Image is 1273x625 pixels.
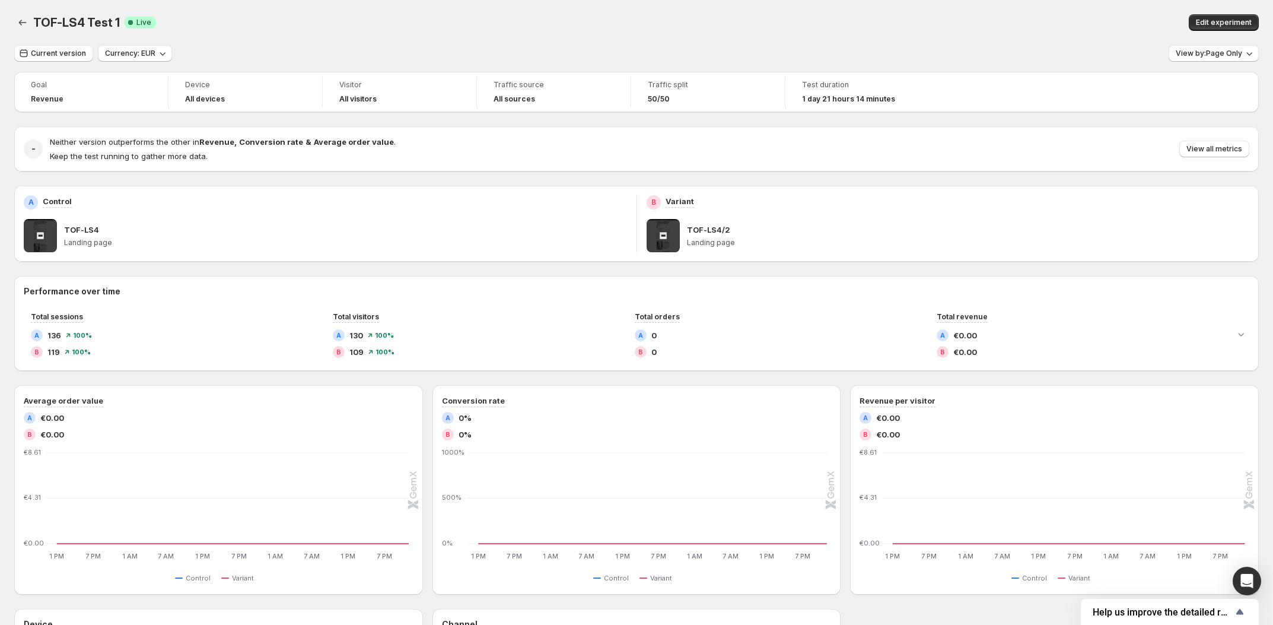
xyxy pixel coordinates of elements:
[27,414,32,421] h2: A
[31,79,151,105] a: GoalRevenue
[47,329,61,341] span: 136
[232,573,254,583] span: Variant
[860,493,877,502] text: €4.31
[50,151,208,161] span: Keep the test running to gather more data.
[24,395,103,407] h3: Average order value
[863,431,868,438] h2: B
[759,552,774,560] text: 1 PM
[958,552,973,560] text: 1 AM
[494,94,535,104] h4: All sources
[543,552,558,560] text: 1 AM
[339,79,460,105] a: VisitorAll visitors
[333,312,379,321] span: Total visitors
[863,414,868,421] h2: A
[1196,18,1252,27] span: Edit experiment
[98,45,172,62] button: Currency: EUR
[940,348,945,356] h2: B
[802,94,895,104] span: 1 day 21 hours 14 minutes
[24,219,57,252] img: TOF-LS4
[185,80,305,90] span: Device
[802,79,923,105] a: Test duration1 day 21 hours 14 minutes
[50,137,396,147] span: Neither version outperforms the other in .
[953,346,977,358] span: €0.00
[314,137,394,147] strong: Average order value
[64,224,99,236] p: TOF-LS4
[186,573,211,583] span: Control
[795,552,810,560] text: 7 PM
[507,552,522,560] text: 7 PM
[860,395,935,407] h3: Revenue per visitor
[40,429,64,440] span: €0.00
[34,332,39,339] h2: A
[1104,552,1119,560] text: 1 AM
[860,539,880,547] text: €0.00
[650,573,672,583] span: Variant
[31,49,86,58] span: Current version
[1031,552,1046,560] text: 1 PM
[34,348,39,356] h2: B
[1140,552,1156,560] text: 7 AM
[43,195,72,207] p: Control
[687,224,730,236] p: TOF-LS4/2
[651,198,656,207] h2: B
[471,552,486,560] text: 1 PM
[199,137,234,147] strong: Revenue
[31,94,63,104] span: Revenue
[1058,571,1095,585] button: Variant
[31,80,151,90] span: Goal
[953,329,977,341] span: €0.00
[1233,326,1249,342] button: Expand chart
[666,195,694,207] p: Variant
[593,571,634,585] button: Control
[648,94,670,104] span: 50/50
[651,346,657,358] span: 0
[33,15,120,30] span: TOF-LS4 Test 1
[1176,49,1242,58] span: View by: Page Only
[442,493,462,502] text: 500%
[185,94,225,104] h4: All devices
[28,198,34,207] h2: A
[234,137,237,147] strong: ,
[349,346,364,358] span: 109
[24,285,1249,297] h2: Performance over time
[375,332,394,339] span: 100 %
[1189,14,1259,31] button: Edit experiment
[802,80,923,90] span: Test duration
[64,238,627,248] p: Landing page
[175,571,215,585] button: Control
[940,332,945,339] h2: A
[239,137,303,147] strong: Conversion rate
[195,552,210,560] text: 1 PM
[339,80,460,90] span: Visitor
[24,448,41,456] text: €8.61
[647,219,680,252] img: TOF-LS4/2
[860,448,877,456] text: €8.61
[687,552,702,560] text: 1 AM
[340,552,355,560] text: 1 PM
[1179,141,1249,157] button: View all metrics
[578,552,594,560] text: 7 AM
[1177,552,1192,560] text: 1 PM
[1093,607,1233,618] span: Help us improve the detailed report for A/B campaigns
[336,348,341,356] h2: B
[1093,605,1247,619] button: Show survey - Help us improve the detailed report for A/B campaigns
[1186,144,1242,154] span: View all metrics
[31,312,83,321] span: Total sessions
[305,137,311,147] strong: &
[73,332,92,339] span: 100 %
[24,539,44,547] text: €0.00
[14,45,93,62] button: Current version
[1011,571,1052,585] button: Control
[922,552,937,560] text: 7 PM
[723,552,739,560] text: 7 AM
[638,348,643,356] h2: B
[604,573,629,583] span: Control
[1067,552,1083,560] text: 7 PM
[304,552,320,560] text: 7 AM
[651,552,666,560] text: 7 PM
[648,79,768,105] a: Traffic split50/50
[442,395,505,407] h3: Conversion rate
[494,80,614,90] span: Traffic source
[27,431,32,438] h2: B
[648,80,768,90] span: Traffic split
